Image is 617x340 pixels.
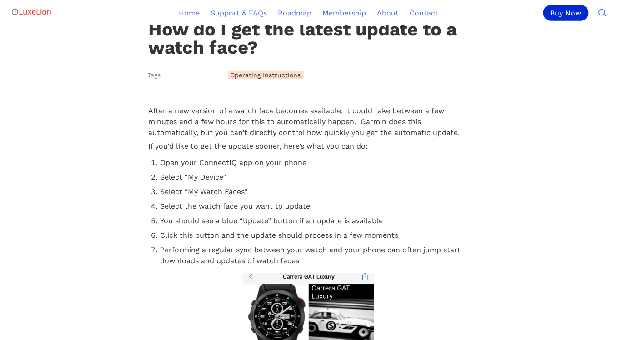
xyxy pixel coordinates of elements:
span: Tags [148,70,161,80]
li: Select “My Device” [161,170,470,184]
li: Performing a regular sync between your watch and your phone can often jump start downloads and up... [161,243,470,268]
p: After a new version of a watch face becomes available, it could take between a few minutes and a ... [148,104,470,140]
li: You should see a blue “Update” button if an update is available [161,214,470,228]
div: Buy Now [543,5,589,21]
p: If you’d like to get the update sooner, here’s what you can do: [148,140,470,154]
span: Operating Instructions [228,71,304,79]
li: Open your ConnectIQ app on your phone [161,156,470,170]
li: Select “My Watch Faces” [161,185,470,199]
h1: How do I get the latest update to a watch face? [148,20,470,58]
img: Logo [11,3,52,21]
a: Buy Now [543,5,592,21]
li: Click this button and the update should process in a few moments [161,229,470,242]
li: Select the watch face you want to update [161,200,470,213]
